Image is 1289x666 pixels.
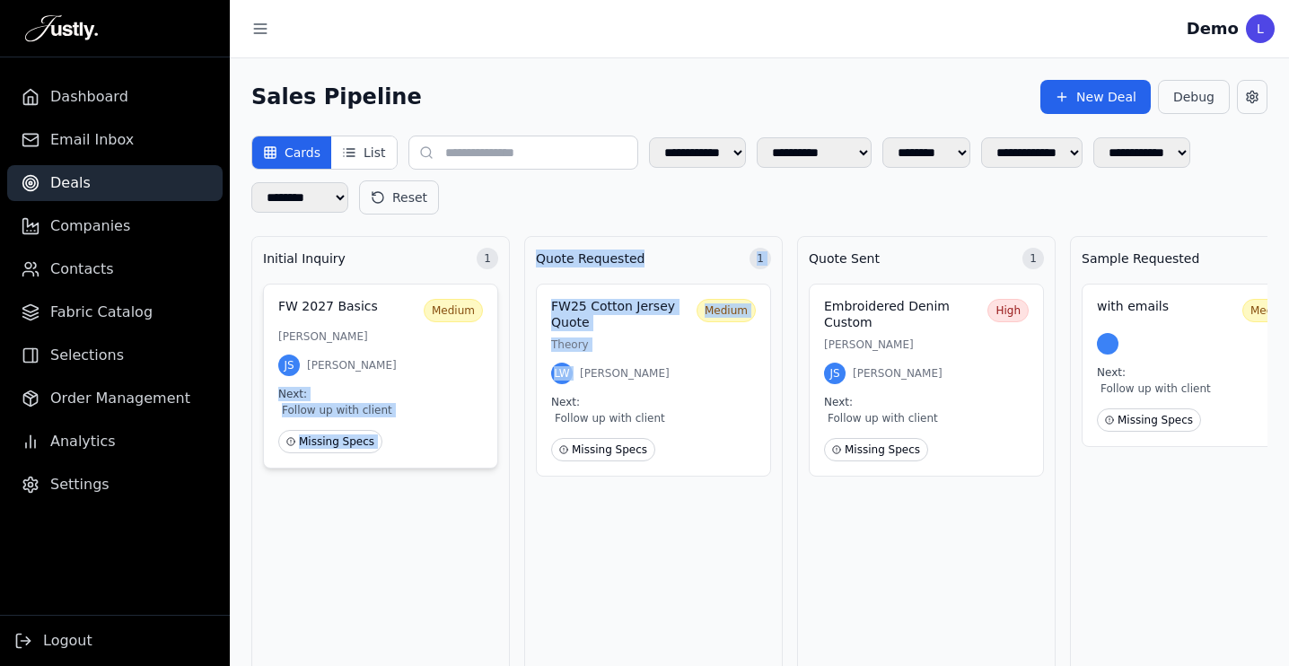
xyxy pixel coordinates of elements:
[263,250,346,267] h3: Initial Inquiry
[750,248,771,269] span: 1
[7,381,223,416] a: Order Management
[1022,248,1044,269] span: 1
[580,366,670,381] span: [PERSON_NAME]
[307,358,397,372] span: [PERSON_NAME]
[853,366,943,381] span: [PERSON_NAME]
[824,409,1029,427] span: Follow up with client
[278,329,483,344] p: [PERSON_NAME]
[551,409,756,427] span: Follow up with client
[50,431,116,452] span: Analytics
[824,299,980,330] h3: Embroidered Denim Custom
[7,122,223,158] a: Email Inbox
[424,299,483,322] span: Medium
[824,438,928,461] span: Missing Specs
[824,337,1029,352] p: [PERSON_NAME]
[359,180,439,215] button: Reset
[278,401,483,419] span: Follow up with client
[1097,408,1201,432] span: Missing Specs
[50,259,114,280] span: Contacts
[7,251,223,287] a: Contacts
[7,467,223,503] a: Settings
[50,302,153,323] span: Fabric Catalog
[1097,366,1126,379] span: Next:
[50,172,91,194] span: Deals
[50,129,134,151] span: Email Inbox
[7,208,223,244] a: Companies
[697,299,756,322] span: Medium
[252,136,331,169] button: Cards
[25,14,98,43] img: Justly Logo
[50,86,128,108] span: Dashboard
[43,630,92,652] span: Logout
[551,438,655,461] span: Missing Specs
[477,248,498,269] span: 1
[551,299,689,330] h3: FW25 Cotton Jersey Quote
[1187,16,1239,41] div: Demo
[1097,299,1235,315] h3: with emails
[244,13,276,45] button: Toggle sidebar
[50,345,124,366] span: Selections
[824,396,853,408] span: Next:
[551,337,756,352] p: Theory
[50,474,110,495] span: Settings
[278,299,417,315] h3: FW 2027 Basics
[278,388,307,400] span: Next:
[251,83,422,111] h1: Sales Pipeline
[50,388,190,409] span: Order Management
[1082,250,1199,267] h3: Sample Requested
[14,630,92,652] button: Logout
[1246,14,1275,43] div: L
[1158,80,1230,114] button: Debug
[551,396,580,408] span: Next:
[7,424,223,460] a: Analytics
[7,337,223,373] a: Selections
[7,79,223,115] a: Dashboard
[50,215,130,237] span: Companies
[278,355,300,376] div: JS
[809,250,880,267] h3: Quote Sent
[7,165,223,201] a: Deals
[331,136,396,169] button: List
[1237,80,1267,114] button: Edit Deal Stages
[278,430,382,453] span: Missing Specs
[824,363,846,384] div: JS
[551,363,573,384] div: LW
[987,299,1029,322] span: High
[7,294,223,330] a: Fabric Catalog
[536,250,644,267] h3: Quote Requested
[1040,80,1151,114] button: New Deal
